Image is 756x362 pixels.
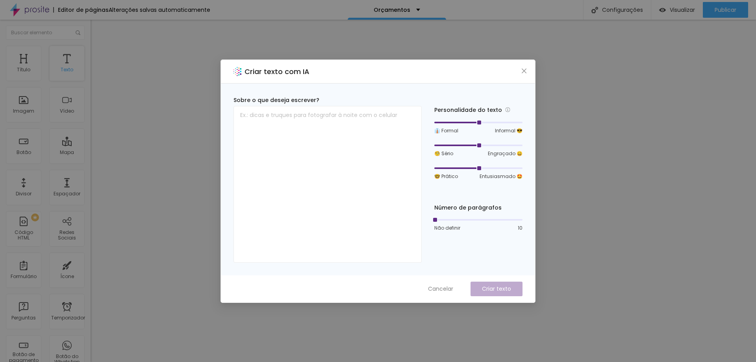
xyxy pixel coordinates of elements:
button: Publicar [703,2,748,18]
font: Publicar [715,6,736,14]
font: Não definir [434,225,460,231]
font: Perguntas [11,314,36,321]
button: Visualizar [651,2,703,18]
font: Mapa [60,149,74,156]
button: Fechar [520,67,528,75]
font: Espaçador [54,190,80,197]
font: Cancelar [428,285,453,293]
font: 10 [518,225,523,231]
font: Título [17,66,30,73]
font: Editor de páginas [58,6,109,14]
input: Buscar elemento [6,26,85,40]
font: Temporizador [51,314,85,321]
font: Personalidade do texto [434,106,502,114]
font: Texto [61,66,73,73]
button: Cancelar [420,282,461,296]
font: Alterações salvas automaticamente [109,6,210,14]
font: Orçamentos [374,6,410,14]
font: Vídeo [60,108,74,114]
font: Ícone [60,273,74,280]
img: Ícone [591,7,598,13]
font: Visualizar [670,6,695,14]
font: Engraçado 😄 [488,150,523,157]
font: Criar texto com IA [245,67,309,76]
font: Formulário [11,273,37,280]
font: Redes Sociais [58,229,76,241]
font: Código HTML [15,229,33,241]
span: fechar [521,68,527,74]
font: Divisor [16,190,31,197]
font: Informal 😎 [495,127,523,134]
font: Botão [17,149,31,156]
img: view-1.svg [659,7,666,13]
font: 🧐 Sério [434,150,453,157]
font: Imagem [13,108,34,114]
img: Ícone [76,30,80,35]
font: 👔 Formal [434,127,458,134]
font: Número de parágrafos [434,204,502,212]
font: Configurações [602,6,643,14]
button: Criar texto [471,282,523,296]
font: Entusiasmado 🤩 [480,173,523,180]
font: 🤓 Prático [434,173,458,180]
font: Sobre o que deseja escrever? [233,96,319,104]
